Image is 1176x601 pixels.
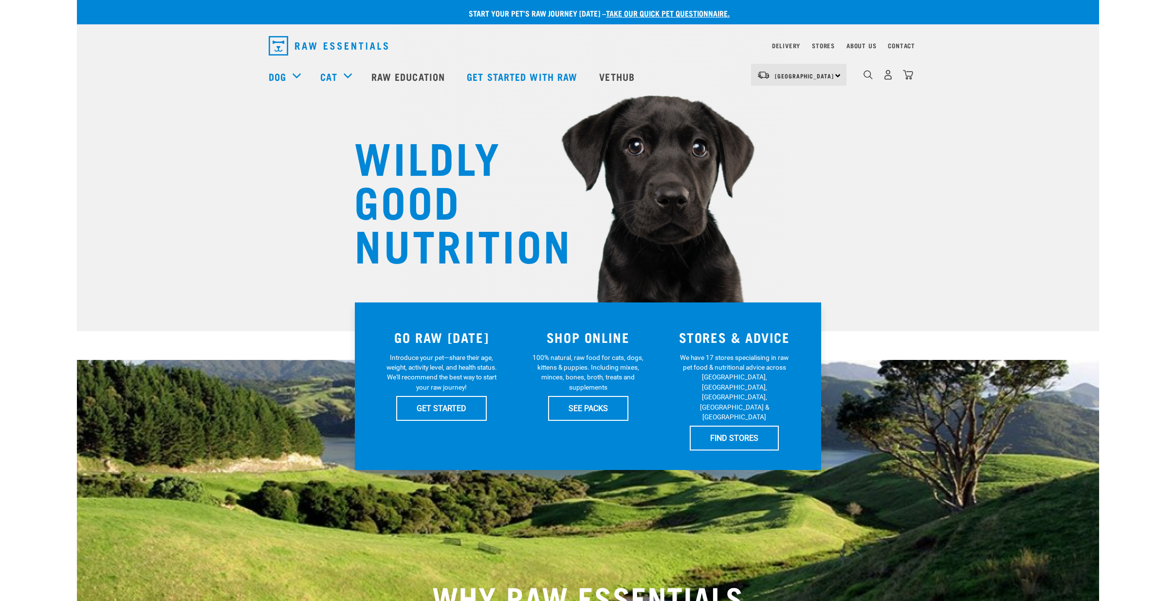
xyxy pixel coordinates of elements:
a: GET STARTED [396,396,487,420]
nav: dropdown navigation [77,57,1099,96]
p: 100% natural, raw food for cats, dogs, kittens & puppies. Including mixes, minces, bones, broth, ... [531,353,645,393]
p: Introduce your pet—share their age, weight, activity level, and health status. We'll recommend th... [385,353,499,393]
a: FIND STORES [690,426,779,450]
img: home-icon-1@2x.png [864,70,873,79]
a: Get started with Raw [457,57,589,96]
p: We have 17 stores specialising in raw pet food & nutritional advice across [GEOGRAPHIC_DATA], [GE... [677,353,791,422]
a: Raw Education [362,57,457,96]
a: take our quick pet questionnaire. [606,11,730,15]
nav: dropdown navigation [261,32,915,59]
h3: STORES & ADVICE [667,330,802,345]
a: Dog [269,69,286,84]
img: home-icon@2x.png [903,70,913,80]
a: Contact [888,44,915,47]
h1: WILDLY GOOD NUTRITION [354,134,549,265]
h3: SHOP ONLINE [521,330,656,345]
p: Start your pet’s raw journey [DATE] – [84,7,1106,19]
a: Cat [320,69,337,84]
img: van-moving.png [757,71,770,79]
span: [GEOGRAPHIC_DATA] [775,74,834,77]
a: About Us [846,44,876,47]
a: Vethub [589,57,647,96]
a: Stores [812,44,835,47]
img: user.png [883,70,893,80]
img: Raw Essentials Logo [269,36,388,56]
h3: GO RAW [DATE] [374,330,509,345]
a: SEE PACKS [548,396,628,420]
a: Delivery [772,44,800,47]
